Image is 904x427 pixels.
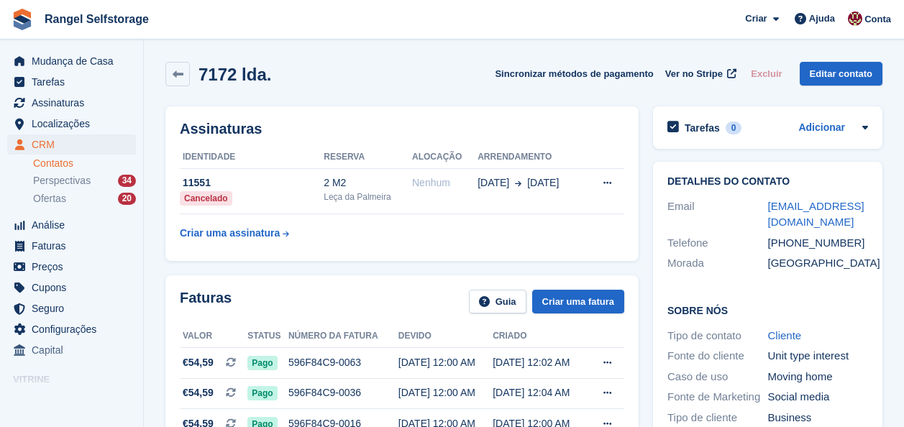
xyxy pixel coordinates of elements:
span: Preços [32,257,118,277]
span: €54,59 [183,385,214,400]
th: Criado [493,325,587,348]
span: €54,59 [183,355,214,370]
div: Moving home [768,369,869,385]
div: 596F84C9-0036 [288,385,398,400]
span: [DATE] [478,175,509,190]
span: Configurações [32,319,118,339]
a: Rangel Selfstorage [39,7,155,31]
div: Nenhum [412,175,478,190]
span: Conta [864,12,891,27]
a: menu [7,134,136,155]
th: Identidade [180,146,324,169]
span: Análise [32,215,118,235]
span: [DATE] [527,175,559,190]
a: Adicionar [798,120,845,137]
a: menu [7,93,136,113]
div: Email [667,198,768,231]
div: 20 [118,193,136,205]
h2: Assinaturas [180,121,624,137]
th: Número da fatura [288,325,398,348]
div: Fonte de Marketing [667,389,768,405]
span: Seguro [32,298,118,318]
div: Morada [667,255,768,272]
a: Editar contato [800,62,882,86]
div: 2 M2 [324,175,412,190]
h2: Tarefas [685,121,720,134]
a: menu [7,319,136,339]
span: Assinaturas [32,93,118,113]
a: Contatos [33,157,136,170]
a: Criar uma assinatura [180,220,289,247]
div: [DATE] 12:04 AM [493,385,587,400]
a: menu [7,51,136,71]
div: Tipo de contato [667,328,768,344]
div: [DATE] 12:00 AM [398,385,493,400]
span: Pago [247,356,277,370]
span: Vitrine [13,372,143,387]
span: Cupons [32,277,118,298]
div: Unit type interest [768,348,869,364]
a: Guia [469,290,526,313]
a: menu [7,257,136,277]
span: Ofertas [33,192,66,206]
span: Localizações [32,114,118,134]
h2: 7172 lda. [198,65,271,84]
div: [DATE] 12:02 AM [493,355,587,370]
div: 11551 [180,175,324,190]
div: Fonte do cliente [667,348,768,364]
span: Capital [32,340,118,360]
div: [DATE] 12:00 AM [398,355,493,370]
span: Tarefas [32,72,118,92]
h2: Detalhes do contato [667,176,868,188]
span: Portal de reservas [32,390,118,410]
div: Social media [768,389,869,405]
span: Perspectivas [33,174,91,188]
a: menu [7,114,136,134]
div: Business [768,410,869,426]
a: Perspectivas 34 [33,173,136,188]
div: Tipo de cliente [667,410,768,426]
div: Caso de uso [667,369,768,385]
a: Loja de pré-visualização [119,392,136,409]
a: [EMAIL_ADDRESS][DOMAIN_NAME] [768,200,864,229]
th: Alocação [412,146,478,169]
h2: Sobre Nós [667,303,868,317]
th: Arrendamento [478,146,585,169]
a: Criar uma fatura [532,290,624,313]
a: menu [7,277,136,298]
button: Sincronizar métodos de pagamento [495,62,653,86]
img: stora-icon-8386f47178a22dfd0bd8f6a31ec36ba5ce8667c1dd55bd0f319d3a0aa187defe.svg [12,9,33,30]
span: Faturas [32,236,118,256]
a: Ofertas 20 [33,191,136,206]
th: Reserva [324,146,412,169]
div: Cancelado [180,191,232,206]
div: Leça da Palmeira [324,190,412,203]
a: menu [7,215,136,235]
span: CRM [32,134,118,155]
a: Ver no Stripe [659,62,739,86]
button: Excluir [745,62,787,86]
a: Cliente [768,329,802,341]
div: 596F84C9-0063 [288,355,398,370]
h2: Faturas [180,290,232,313]
a: menu [7,390,136,410]
div: [PHONE_NUMBER] [768,235,869,252]
a: menu [7,72,136,92]
div: Criar uma assinatura [180,226,280,241]
div: [GEOGRAPHIC_DATA] [768,255,869,272]
th: Devido [398,325,493,348]
img: Diana Moreira [848,12,862,26]
a: menu [7,236,136,256]
div: Telefone [667,235,768,252]
span: Pago [247,386,277,400]
th: Valor [180,325,247,348]
span: Ajuda [809,12,835,26]
th: Status [247,325,288,348]
div: 0 [726,121,742,134]
a: menu [7,340,136,360]
span: Criar [745,12,767,26]
a: menu [7,298,136,318]
span: Ver no Stripe [665,67,723,81]
span: Mudança de Casa [32,51,118,71]
div: 34 [118,175,136,187]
